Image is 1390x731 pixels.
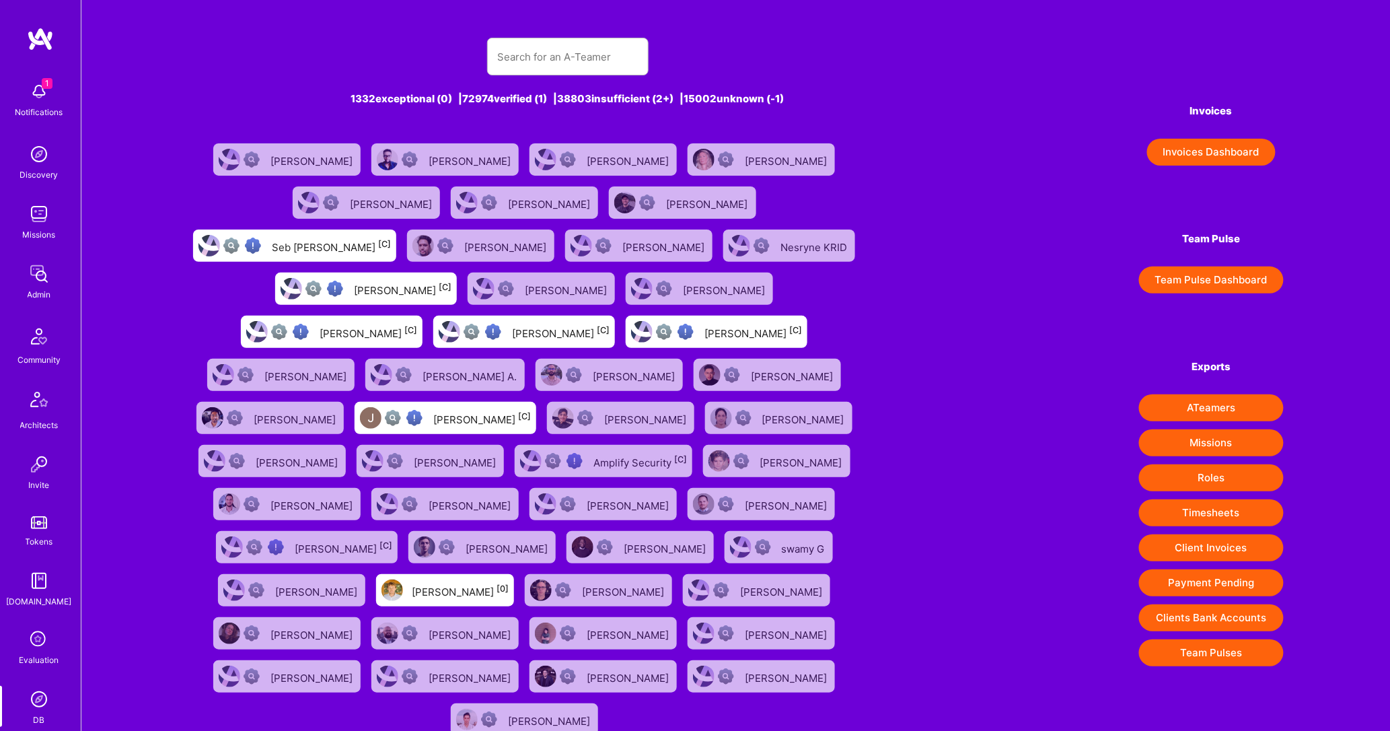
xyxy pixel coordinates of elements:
[437,238,453,254] img: Not Scrubbed
[202,353,360,396] a: User AvatarNot Scrubbed[PERSON_NAME]
[735,410,752,426] img: Not Scrubbed
[402,668,418,685] img: Not Scrubbed
[429,625,513,642] div: [PERSON_NAME]
[377,623,398,644] img: User Avatar
[406,410,423,426] img: High Potential User
[246,321,268,343] img: User Avatar
[1139,233,1284,245] h4: Team Pulse
[23,228,56,242] div: Missions
[219,623,240,644] img: User Avatar
[1139,534,1284,561] button: Client Invoices
[219,493,240,515] img: User Avatar
[387,453,403,469] img: Not Scrubbed
[683,280,768,298] div: [PERSON_NAME]
[23,386,55,418] img: Architects
[439,321,460,343] img: User Avatar
[211,526,403,569] a: User AvatarNot fully vettedHigh Potential User[PERSON_NAME][C]
[191,396,349,440] a: User AvatarNot Scrubbed[PERSON_NAME]
[1139,361,1284,373] h4: Exports
[404,325,417,335] sup: [C]
[535,666,556,687] img: User Avatar
[520,450,542,472] img: User Avatar
[699,364,721,386] img: User Avatar
[327,281,343,297] img: High Potential User
[34,713,45,727] div: DB
[620,310,813,353] a: User AvatarNot fully vettedHigh Potential User[PERSON_NAME][C]
[254,409,338,427] div: [PERSON_NAME]
[498,281,514,297] img: Not Scrubbed
[481,195,497,211] img: Not Scrubbed
[782,538,828,556] div: swamy G
[535,623,556,644] img: User Avatar
[270,267,462,310] a: User AvatarNot fully vettedHigh Potential User[PERSON_NAME][C]
[524,483,682,526] a: User AvatarNot Scrubbed[PERSON_NAME]
[525,280,610,298] div: [PERSON_NAME]
[754,238,770,254] img: Not Scrubbed
[350,194,435,211] div: [PERSON_NAME]
[219,666,240,687] img: User Avatar
[587,495,671,513] div: [PERSON_NAME]
[223,580,245,601] img: User Avatar
[593,366,678,384] div: [PERSON_NAME]
[20,653,59,667] div: Evaluation
[710,407,732,429] img: User Avatar
[223,238,240,254] img: Not fully vetted
[362,450,383,472] img: User Avatar
[396,367,412,383] img: Not Scrubbed
[208,655,366,698] a: User AvatarNot Scrubbed[PERSON_NAME]
[535,493,556,515] img: User Avatar
[745,495,830,513] div: [PERSON_NAME]
[587,151,671,168] div: [PERSON_NAME]
[1139,267,1284,293] a: Team Pulse Dashboard
[760,452,845,470] div: [PERSON_NAME]
[614,192,636,213] img: User Avatar
[682,483,840,526] a: User AvatarNot Scrubbed[PERSON_NAME]
[402,625,418,641] img: Not Scrubbed
[320,323,417,341] div: [PERSON_NAME]
[270,668,355,685] div: [PERSON_NAME]
[275,582,360,599] div: [PERSON_NAME]
[428,310,620,353] a: User AvatarNot fully vettedHigh Potential User[PERSON_NAME][C]
[244,668,260,685] img: Not Scrubbed
[713,582,729,598] img: Not Scrubbed
[366,612,524,655] a: User AvatarNot Scrubbed[PERSON_NAME]
[295,538,392,556] div: [PERSON_NAME]
[498,40,638,74] input: Search for an A-Teamer
[439,539,455,555] img: Not Scrubbed
[371,569,519,612] a: User Avatar[PERSON_NAME][0]
[26,567,52,594] img: guide book
[678,569,836,612] a: User AvatarNot Scrubbed[PERSON_NAME]
[597,325,610,335] sup: [C]
[31,516,47,529] img: tokens
[208,138,366,181] a: User AvatarNot Scrubbed[PERSON_NAME]
[246,539,262,555] img: Not fully vetted
[678,324,694,340] img: High Potential User
[560,625,576,641] img: Not Scrubbed
[688,580,710,601] img: User Avatar
[235,310,428,353] a: User AvatarNot fully vettedHigh Potential User[PERSON_NAME][C]
[272,237,391,254] div: Seb [PERSON_NAME]
[560,151,576,168] img: Not Scrubbed
[700,396,858,440] a: User AvatarNot Scrubbed[PERSON_NAME]
[688,353,846,396] a: User AvatarNot Scrubbed[PERSON_NAME]
[213,364,234,386] img: User Avatar
[270,151,355,168] div: [PERSON_NAME]
[682,612,840,655] a: User AvatarNot Scrubbed[PERSON_NAME]
[351,440,509,483] a: User AvatarNot Scrubbed[PERSON_NAME]
[604,409,689,427] div: [PERSON_NAME]
[530,353,688,396] a: User AvatarNot Scrubbed[PERSON_NAME]
[385,410,401,426] img: Not fully vetted
[509,440,698,483] a: User AvatarNot fully vettedHigh Potential UserAmplify Security[C]
[456,192,478,213] img: User Avatar
[245,238,261,254] img: High Potential User
[724,367,740,383] img: Not Scrubbed
[27,27,54,51] img: logo
[762,409,847,427] div: [PERSON_NAME]
[508,194,593,211] div: [PERSON_NAME]
[26,78,52,105] img: bell
[789,325,802,335] sup: [C]
[248,582,264,598] img: Not Scrubbed
[26,451,52,478] img: Invite
[229,453,245,469] img: Not Scrubbed
[587,668,671,685] div: [PERSON_NAME]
